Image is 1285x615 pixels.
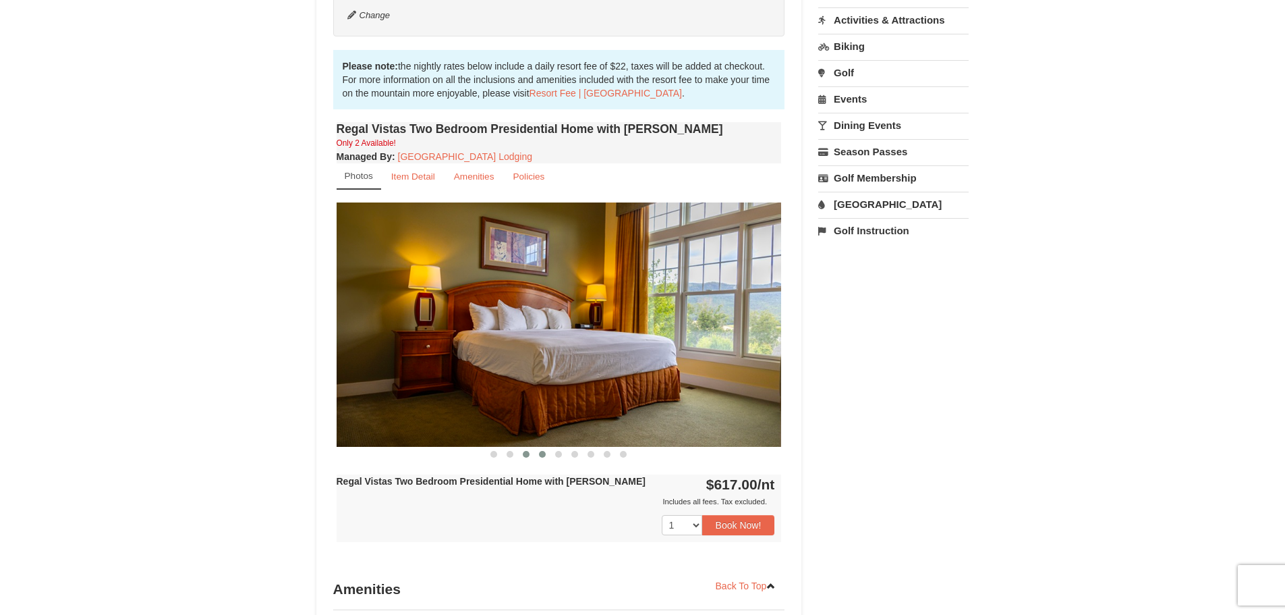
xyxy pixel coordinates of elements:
small: Amenities [454,171,494,182]
a: Activities & Attractions [818,7,969,32]
strong: : [337,151,395,162]
span: /nt [758,477,775,492]
a: Back To Top [707,576,785,596]
a: [GEOGRAPHIC_DATA] [818,192,969,217]
small: Item Detail [391,171,435,182]
strong: $617.00 [706,477,775,492]
a: Policies [504,163,553,190]
strong: Please note: [343,61,398,72]
a: [GEOGRAPHIC_DATA] Lodging [398,151,532,162]
a: Biking [818,34,969,59]
div: the nightly rates below include a daily resort fee of $22, taxes will be added at checkout. For m... [333,50,785,109]
small: Photos [345,171,373,181]
a: Dining Events [818,113,969,138]
button: Book Now! [702,515,775,535]
a: Season Passes [818,139,969,164]
a: Amenities [445,163,503,190]
button: Change [347,8,391,23]
a: Golf Instruction [818,218,969,243]
h4: Regal Vistas Two Bedroom Presidential Home with [PERSON_NAME] [337,122,782,136]
small: Policies [513,171,544,182]
h3: Amenities [333,576,785,603]
a: Photos [337,163,381,190]
strong: Regal Vistas Two Bedroom Presidential Home with [PERSON_NAME] [337,476,646,487]
a: Golf Membership [818,165,969,190]
small: Only 2 Available! [337,138,396,148]
a: Events [818,86,969,111]
span: Managed By [337,151,392,162]
a: Golf [818,60,969,85]
div: Includes all fees. Tax excluded. [337,495,775,508]
img: 18876286-339-7b9669bc.jpg [337,203,782,446]
a: Item Detail [382,163,444,190]
a: Resort Fee | [GEOGRAPHIC_DATA] [530,88,682,99]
